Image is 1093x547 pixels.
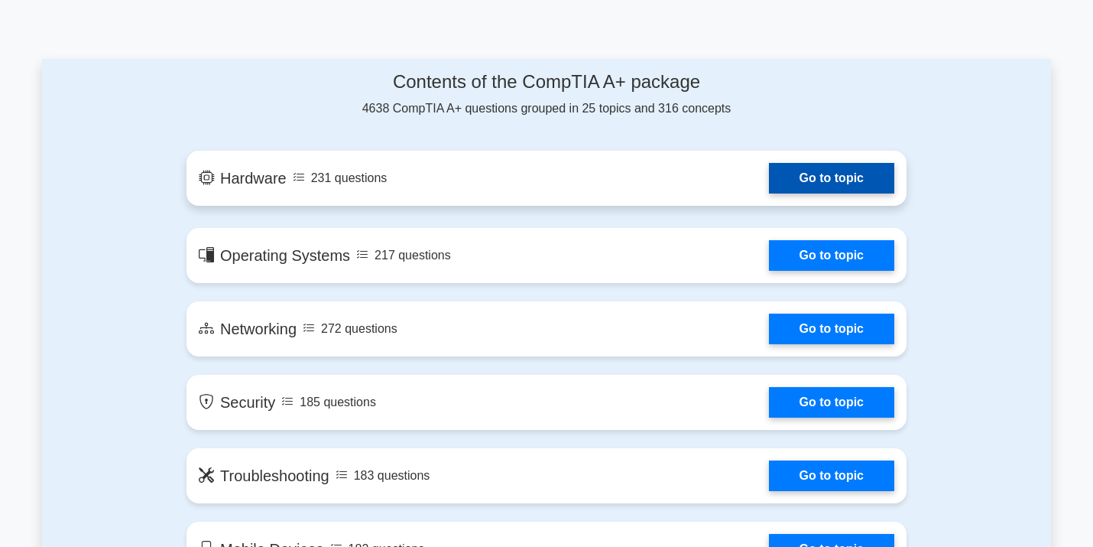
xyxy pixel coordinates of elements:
a: Go to topic [769,387,894,418]
a: Go to topic [769,461,894,491]
a: Go to topic [769,240,894,271]
h4: Contents of the CompTIA A+ package [186,71,907,93]
a: Go to topic [769,163,894,194]
div: 4638 CompTIA A+ questions grouped in 25 topics and 316 concepts [186,71,907,118]
a: Go to topic [769,314,894,344]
